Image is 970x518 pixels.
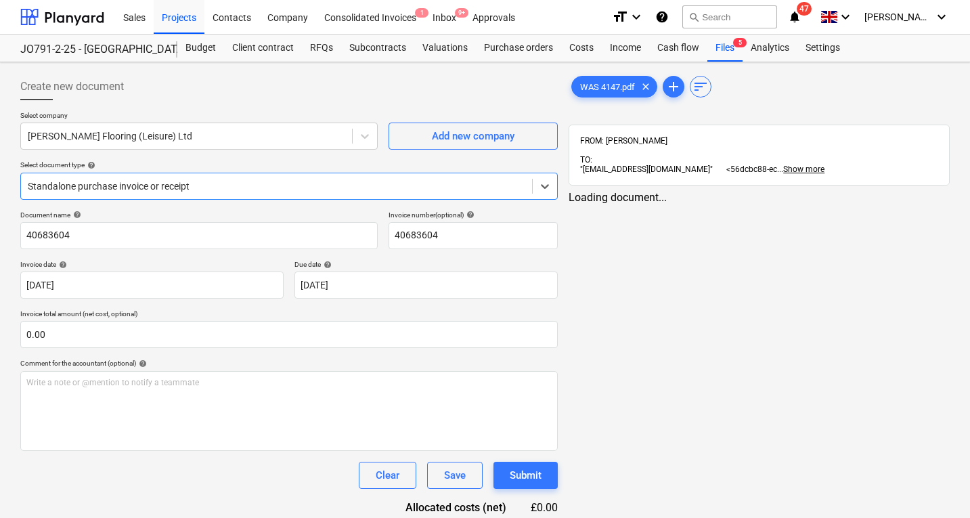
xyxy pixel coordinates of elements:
div: £0.00 [528,500,558,515]
a: Settings [797,35,848,62]
div: Submit [510,467,542,484]
span: sort [692,79,709,95]
span: clear [638,79,654,95]
div: Allocated costs (net) [382,500,528,515]
span: search [688,12,699,22]
i: format_size [612,9,628,25]
a: Income [602,35,649,62]
div: JO791-2-25 - [GEOGRAPHIC_DATA] [GEOGRAPHIC_DATA] [20,43,161,57]
div: Loading document... [569,191,950,204]
input: Invoice total amount (net cost, optional) [20,321,558,348]
div: WAS 4147.pdf [571,76,657,98]
span: TO: [580,155,592,165]
span: ... [777,165,824,174]
input: Document name [20,222,378,249]
i: keyboard_arrow_down [837,9,854,25]
button: Search [682,5,777,28]
button: Save [427,462,483,489]
div: Add new company [432,127,514,145]
span: help [85,161,95,169]
a: Budget [177,35,224,62]
span: "[EMAIL_ADDRESS][DOMAIN_NAME]" <56dcbc88-ec [580,165,777,174]
span: Show more [783,165,824,174]
a: Costs [561,35,602,62]
div: Files [707,35,743,62]
div: Invoice number (optional) [389,211,558,219]
i: keyboard_arrow_down [933,9,950,25]
span: [PERSON_NAME] [864,12,932,22]
iframe: Chat Widget [902,453,970,518]
span: add [665,79,682,95]
i: keyboard_arrow_down [628,9,644,25]
div: Save [444,467,466,484]
span: WAS 4147.pdf [572,82,643,92]
button: Submit [493,462,558,489]
span: help [136,360,147,368]
i: notifications [788,9,801,25]
span: FROM: [PERSON_NAME] [580,136,667,146]
a: Purchase orders [476,35,561,62]
a: Subcontracts [341,35,414,62]
div: Comment for the accountant (optional) [20,359,558,368]
a: Files5 [707,35,743,62]
input: Due date not specified [294,272,558,299]
a: RFQs [302,35,341,62]
button: Add new company [389,123,558,150]
span: 1 [415,8,428,18]
input: Invoice date not specified [20,272,284,299]
span: Create new document [20,79,124,95]
p: Invoice total amount (net cost, optional) [20,309,558,321]
span: help [70,211,81,219]
span: 5 [733,38,747,47]
span: help [56,261,67,269]
div: Invoice date [20,260,284,269]
i: Knowledge base [655,9,669,25]
a: Analytics [743,35,797,62]
span: 9+ [455,8,468,18]
span: 47 [797,2,812,16]
button: Clear [359,462,416,489]
div: Select document type [20,160,558,169]
a: Cash flow [649,35,707,62]
a: Valuations [414,35,476,62]
div: Clear [376,467,399,484]
span: help [321,261,332,269]
p: Select company [20,111,378,123]
div: Document name [20,211,378,219]
input: Invoice number [389,222,558,249]
span: help [464,211,475,219]
a: Client contract [224,35,302,62]
div: Due date [294,260,558,269]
